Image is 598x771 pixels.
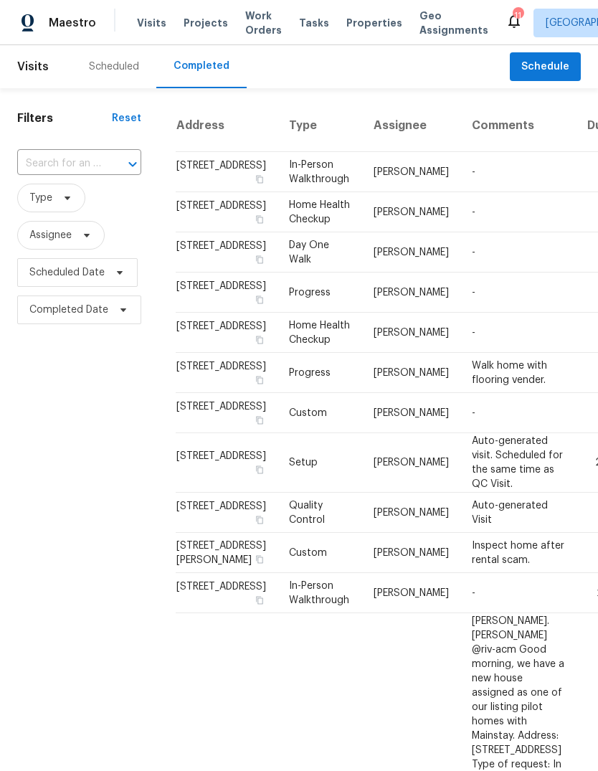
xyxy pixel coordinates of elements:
[176,152,277,192] td: [STREET_ADDRESS]
[253,553,266,566] button: Copy Address
[176,533,277,573] td: [STREET_ADDRESS][PERSON_NAME]
[176,192,277,232] td: [STREET_ADDRESS]
[277,433,362,493] td: Setup
[176,393,277,433] td: [STREET_ADDRESS]
[253,374,266,387] button: Copy Address
[253,213,266,226] button: Copy Address
[277,573,362,613] td: In-Person Walkthrough
[362,273,460,313] td: [PERSON_NAME]
[17,51,49,82] span: Visits
[253,514,266,526] button: Copy Address
[176,433,277,493] td: [STREET_ADDRESS]
[29,191,52,205] span: Type
[362,433,460,493] td: [PERSON_NAME]
[460,152,576,192] td: -
[346,16,402,30] span: Properties
[277,152,362,192] td: In-Person Walkthrough
[277,353,362,393] td: Progress
[362,192,460,232] td: [PERSON_NAME]
[17,111,112,126] h1: Filters
[460,493,576,533] td: Auto-generated Visit
[89,60,139,74] div: Scheduled
[176,273,277,313] td: [STREET_ADDRESS]
[277,100,362,152] th: Type
[253,253,266,266] button: Copy Address
[277,313,362,353] td: Home Health Checkup
[460,100,576,152] th: Comments
[253,463,266,476] button: Copy Address
[123,154,143,174] button: Open
[362,152,460,192] td: [PERSON_NAME]
[460,273,576,313] td: -
[362,493,460,533] td: [PERSON_NAME]
[460,433,576,493] td: Auto-generated visit. Scheduled for the same time as QC Visit.
[253,594,266,607] button: Copy Address
[176,353,277,393] td: [STREET_ADDRESS]
[245,9,282,37] span: Work Orders
[277,273,362,313] td: Progress
[184,16,228,30] span: Projects
[174,59,229,73] div: Completed
[521,58,569,76] span: Schedule
[176,232,277,273] td: [STREET_ADDRESS]
[460,393,576,433] td: -
[112,111,141,126] div: Reset
[49,16,96,30] span: Maestro
[176,100,277,152] th: Address
[460,192,576,232] td: -
[253,173,266,186] button: Copy Address
[29,228,72,242] span: Assignee
[362,313,460,353] td: [PERSON_NAME]
[29,265,105,280] span: Scheduled Date
[460,353,576,393] td: Walk home with flooring vender.
[362,232,460,273] td: [PERSON_NAME]
[176,573,277,613] td: [STREET_ADDRESS]
[277,192,362,232] td: Home Health Checkup
[29,303,108,317] span: Completed Date
[460,573,576,613] td: -
[253,293,266,306] button: Copy Address
[362,533,460,573] td: [PERSON_NAME]
[460,313,576,353] td: -
[176,313,277,353] td: [STREET_ADDRESS]
[253,414,266,427] button: Copy Address
[277,232,362,273] td: Day One Walk
[460,533,576,573] td: Inspect home after rental scam.
[460,232,576,273] td: -
[253,334,266,346] button: Copy Address
[510,52,581,82] button: Schedule
[277,533,362,573] td: Custom
[362,100,460,152] th: Assignee
[277,393,362,433] td: Custom
[299,18,329,28] span: Tasks
[362,393,460,433] td: [PERSON_NAME]
[176,493,277,533] td: [STREET_ADDRESS]
[17,153,101,175] input: Search for an address...
[137,16,166,30] span: Visits
[362,573,460,613] td: [PERSON_NAME]
[362,353,460,393] td: [PERSON_NAME]
[513,9,523,23] div: 11
[419,9,488,37] span: Geo Assignments
[277,493,362,533] td: Quality Control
